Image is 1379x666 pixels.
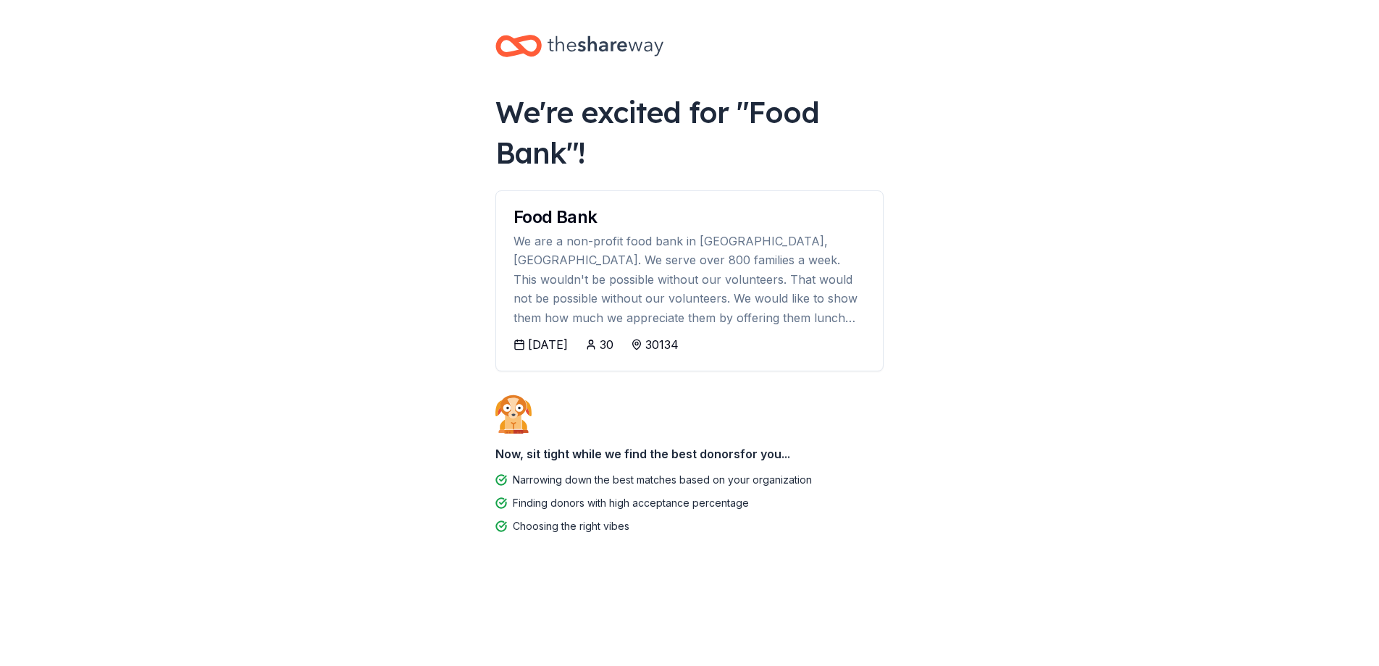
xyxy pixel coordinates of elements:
[495,439,884,468] div: Now, sit tight while we find the best donors for you...
[513,471,812,489] div: Narrowing down the best matches based on your organization
[528,336,568,353] div: [DATE]
[513,518,629,535] div: Choosing the right vibes
[513,494,749,512] div: Finding donors with high acceptance percentage
[514,232,865,327] div: We are a non-profit food bank in [GEOGRAPHIC_DATA], [GEOGRAPHIC_DATA]. We serve over 800 families...
[514,208,865,226] div: Food Bank
[645,336,679,353] div: 30134
[495,395,532,434] img: Dog waiting patiently
[600,336,613,353] div: 30
[495,92,884,173] div: We're excited for " Food Bank "!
